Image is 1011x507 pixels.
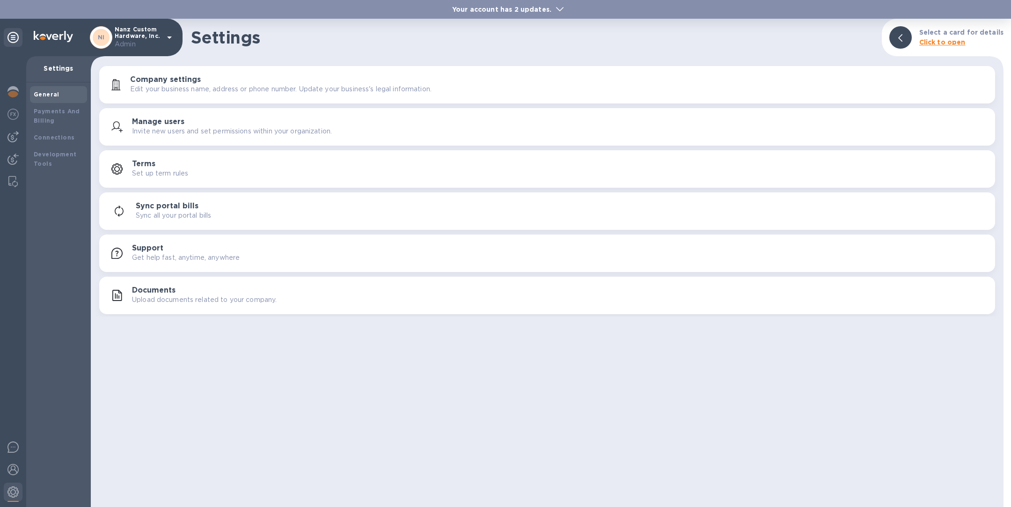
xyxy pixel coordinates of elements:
[4,28,22,47] div: Unpin categories
[99,66,995,103] button: Company settingsEdit your business name, address or phone number. Update your business's legal in...
[34,31,73,42] img: Logo
[99,192,995,230] button: Sync portal billsSync all your portal bills
[132,295,277,305] p: Upload documents related to your company.
[136,202,198,211] h3: Sync portal bills
[99,277,995,314] button: DocumentsUpload documents related to your company.
[132,244,163,253] h3: Support
[34,91,59,98] b: General
[130,84,432,94] p: Edit your business name, address or phone number. Update your business's legal information.
[132,118,184,126] h3: Manage users
[7,109,19,120] img: Foreign exchange
[115,39,161,49] p: Admin
[99,108,995,146] button: Manage usersInvite new users and set permissions within your organization.
[130,75,201,84] h3: Company settings
[132,169,188,178] p: Set up term rules
[919,38,966,46] b: Click to open
[115,26,161,49] p: Nanz Custom Hardware, Inc.
[191,28,874,47] h1: Settings
[99,150,995,188] button: TermsSet up term rules
[34,151,76,167] b: Development Tools
[34,64,83,73] p: Settings
[132,253,240,263] p: Get help fast, anytime, anywhere
[452,6,551,13] b: Your account has 2 updates.
[132,126,332,136] p: Invite new users and set permissions within your organization.
[34,134,74,141] b: Connections
[99,235,995,272] button: SupportGet help fast, anytime, anywhere
[919,29,1004,36] b: Select a card for details
[132,286,176,295] h3: Documents
[132,160,155,169] h3: Terms
[98,34,105,41] b: NI
[136,211,211,220] p: Sync all your portal bills
[34,108,80,124] b: Payments And Billing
